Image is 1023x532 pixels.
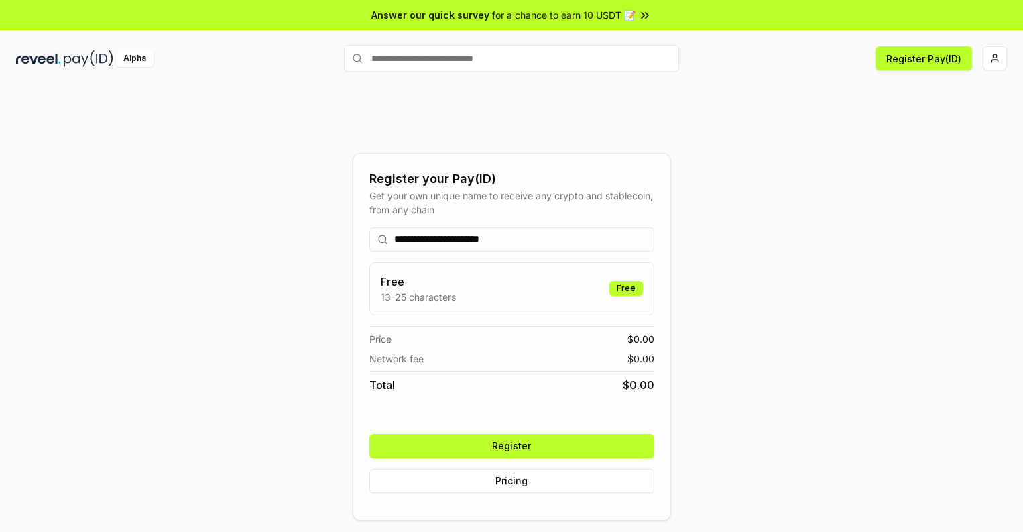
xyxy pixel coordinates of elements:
[369,377,395,393] span: Total
[609,281,643,296] div: Free
[369,170,654,189] div: Register your Pay(ID)
[627,352,654,366] span: $ 0.00
[369,332,392,346] span: Price
[64,50,113,67] img: pay_id
[369,469,654,493] button: Pricing
[627,332,654,346] span: $ 0.00
[381,274,456,290] h3: Free
[16,50,61,67] img: reveel_dark
[369,352,424,366] span: Network fee
[116,50,154,67] div: Alpha
[371,8,489,22] span: Answer our quick survey
[381,290,456,304] p: 13-25 characters
[369,434,654,458] button: Register
[876,46,972,70] button: Register Pay(ID)
[492,8,636,22] span: for a chance to earn 10 USDT 📝
[623,377,654,393] span: $ 0.00
[369,189,654,217] div: Get your own unique name to receive any crypto and stablecoin, from any chain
